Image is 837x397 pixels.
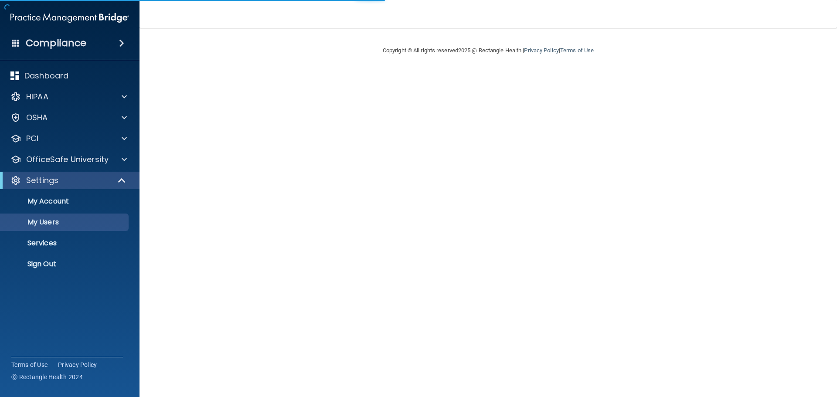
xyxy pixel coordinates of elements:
[10,154,127,165] a: OfficeSafe University
[26,133,38,144] p: PCI
[11,373,83,381] span: Ⓒ Rectangle Health 2024
[6,239,125,248] p: Services
[26,112,48,123] p: OSHA
[26,92,48,102] p: HIPAA
[6,218,125,227] p: My Users
[24,71,68,81] p: Dashboard
[26,37,86,49] h4: Compliance
[560,47,594,54] a: Terms of Use
[10,92,127,102] a: HIPAA
[26,154,109,165] p: OfficeSafe University
[10,133,127,144] a: PCI
[10,71,19,80] img: dashboard.aa5b2476.svg
[329,37,647,64] div: Copyright © All rights reserved 2025 @ Rectangle Health | |
[6,197,125,206] p: My Account
[10,175,126,186] a: Settings
[58,360,97,369] a: Privacy Policy
[26,175,58,186] p: Settings
[10,71,127,81] a: Dashboard
[10,112,127,123] a: OSHA
[11,360,48,369] a: Terms of Use
[10,9,129,27] img: PMB logo
[524,47,558,54] a: Privacy Policy
[6,260,125,268] p: Sign Out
